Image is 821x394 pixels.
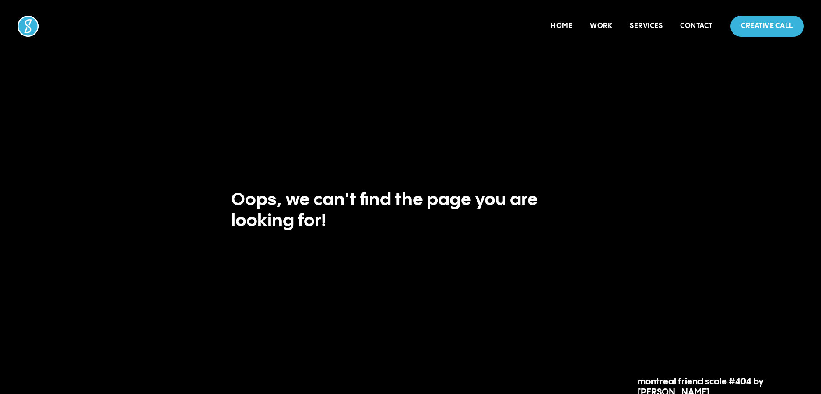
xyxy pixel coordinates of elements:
a: Work [590,22,612,30]
a: Home [551,22,572,30]
p: Oops, we can't find the page you are looking for! [231,190,592,232]
a: Services [630,22,663,30]
img: Socialure Logo [18,16,39,37]
p: Creative Call [741,21,793,31]
a: Contact [680,22,713,30]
